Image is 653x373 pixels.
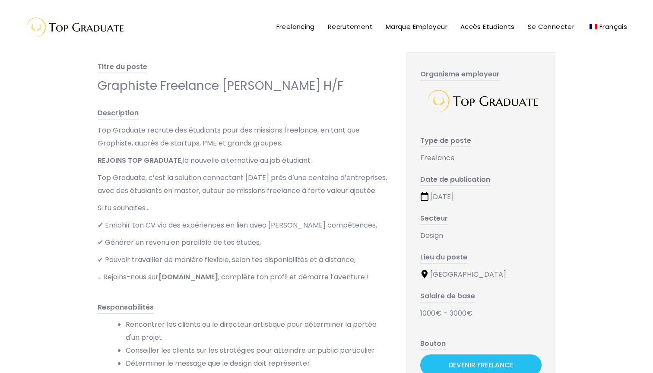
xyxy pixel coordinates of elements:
[420,291,475,303] span: Salaire de base
[423,85,539,117] img: Top Graduate
[420,307,542,320] div: 1000€ 3000€
[98,171,389,197] p: Top Graduate, c’est la solution connectant [DATE] près d’une centaine d’entreprises, avec des étu...
[276,22,315,31] span: Freelancing
[98,108,139,120] span: Description
[420,152,542,164] div: Freelance
[420,338,446,350] span: Bouton
[420,229,542,242] div: Design
[420,69,500,81] span: Organisme employeur
[98,124,389,150] p: Top Graduate recrute des étudiants pour des missions freelance, en tant que Graphiste, auprès de ...
[126,357,389,370] li: Déterminer le message que le design doit représenter
[420,190,542,203] div: [DATE]
[444,308,447,318] span: -
[19,13,127,41] img: Top Graduate
[386,22,447,31] span: Marque Employeur
[98,271,389,284] p: … Rejoins-nous sur , complète ton profil et démarre l’aventure !
[98,202,389,215] p: Si tu souhaites…
[599,22,627,31] span: Français
[420,136,471,147] span: Type de poste
[98,62,147,73] span: Titre du poste
[98,155,183,165] strong: REJOINS TOP GRADUATE,
[98,219,389,232] p: ✔ Enrichir ton CV via des expériences en lien avec [PERSON_NAME] compétences,
[98,302,154,314] span: Responsabilités
[126,344,389,357] li: Conseiller les clients sur les stratégies pour atteindre un public particulier
[158,272,218,282] strong: [DOMAIN_NAME]
[528,22,575,31] span: Se Connecter
[126,318,389,344] li: Rencontrer les clients ou le directeur artistique pour déterminer la portée d'un projet
[420,174,490,186] span: Date de publication
[420,213,448,225] span: Secteur
[460,22,515,31] span: Accès Etudiants
[590,24,597,29] img: Français
[420,252,467,264] span: Lieu du poste
[98,253,389,266] p: ✔ Pouvoir travailler de manière flexible, selon tes disponibilités et à distance,
[98,78,389,94] div: Graphiste Freelance [PERSON_NAME] H/F
[328,22,373,31] span: Recrutement
[98,236,389,249] p: ✔ Générer un revenu en parallèle de tes études,
[420,268,542,281] div: [GEOGRAPHIC_DATA]
[98,154,389,167] p: la nouvelle alternative au job étudiant.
